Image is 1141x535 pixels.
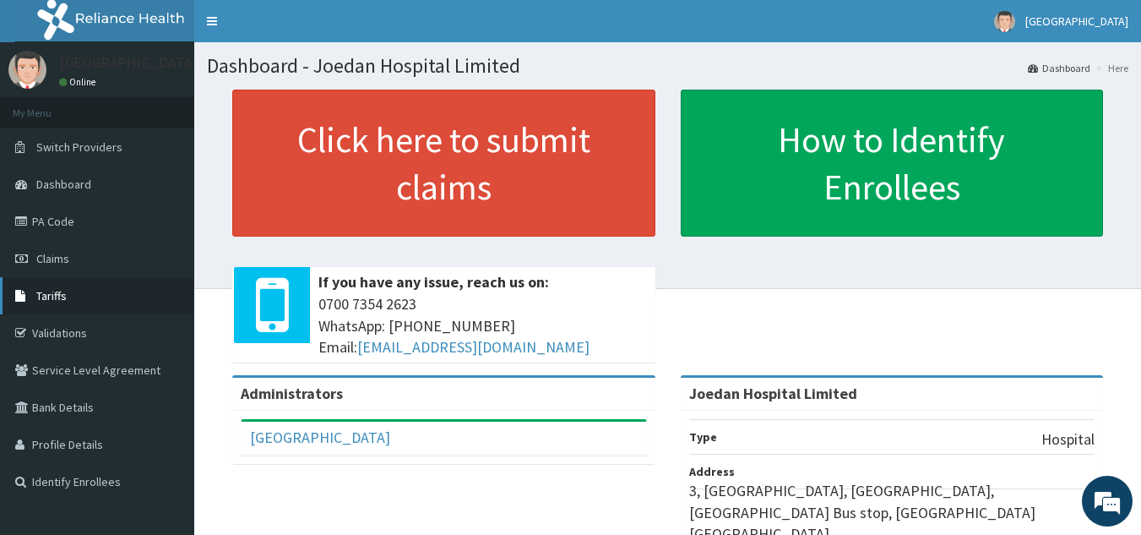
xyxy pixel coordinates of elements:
[241,384,343,403] b: Administrators
[357,337,590,357] a: [EMAIL_ADDRESS][DOMAIN_NAME]
[59,76,100,88] a: Online
[232,90,655,237] a: Click here to submit claims
[207,55,1128,77] h1: Dashboard - Joedan Hospital Limited
[36,177,91,192] span: Dashboard
[689,464,735,479] b: Address
[36,251,69,266] span: Claims
[1041,429,1095,450] p: Hospital
[1092,61,1128,75] li: Here
[59,55,198,70] p: [GEOGRAPHIC_DATA]
[1025,14,1128,29] span: [GEOGRAPHIC_DATA]
[36,139,122,155] span: Switch Providers
[1028,61,1090,75] a: Dashboard
[250,428,390,447] a: [GEOGRAPHIC_DATA]
[36,288,67,303] span: Tariffs
[689,384,857,403] strong: Joedan Hospital Limited
[318,272,549,292] b: If you have any issue, reach us on:
[689,429,717,445] b: Type
[8,51,46,89] img: User Image
[681,90,1104,237] a: How to Identify Enrollees
[994,11,1015,32] img: User Image
[318,293,647,358] span: 0700 7354 2623 WhatsApp: [PHONE_NUMBER] Email:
